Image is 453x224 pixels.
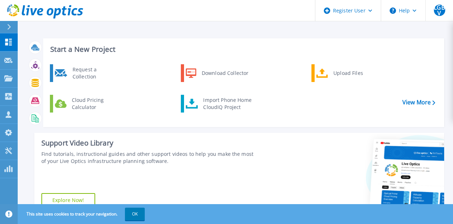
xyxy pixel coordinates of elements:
a: Explore Now! [41,193,95,207]
a: Upload Files [311,64,384,82]
a: Cloud Pricing Calculator [50,95,122,113]
span: LGBV [434,5,445,16]
a: Download Collector [181,64,253,82]
div: Request a Collection [69,66,121,80]
a: Request a Collection [50,64,122,82]
button: OK [125,208,145,220]
a: View More [402,99,435,106]
div: Find tutorials, instructional guides and other support videos to help you make the most of your L... [41,151,254,165]
div: Upload Files [330,66,382,80]
div: Import Phone Home CloudIQ Project [200,97,255,111]
div: Cloud Pricing Calculator [68,97,121,111]
h3: Start a New Project [50,45,435,53]
div: Download Collector [198,66,252,80]
span: This site uses cookies to track your navigation. [19,208,145,220]
div: Support Video Library [41,138,254,148]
